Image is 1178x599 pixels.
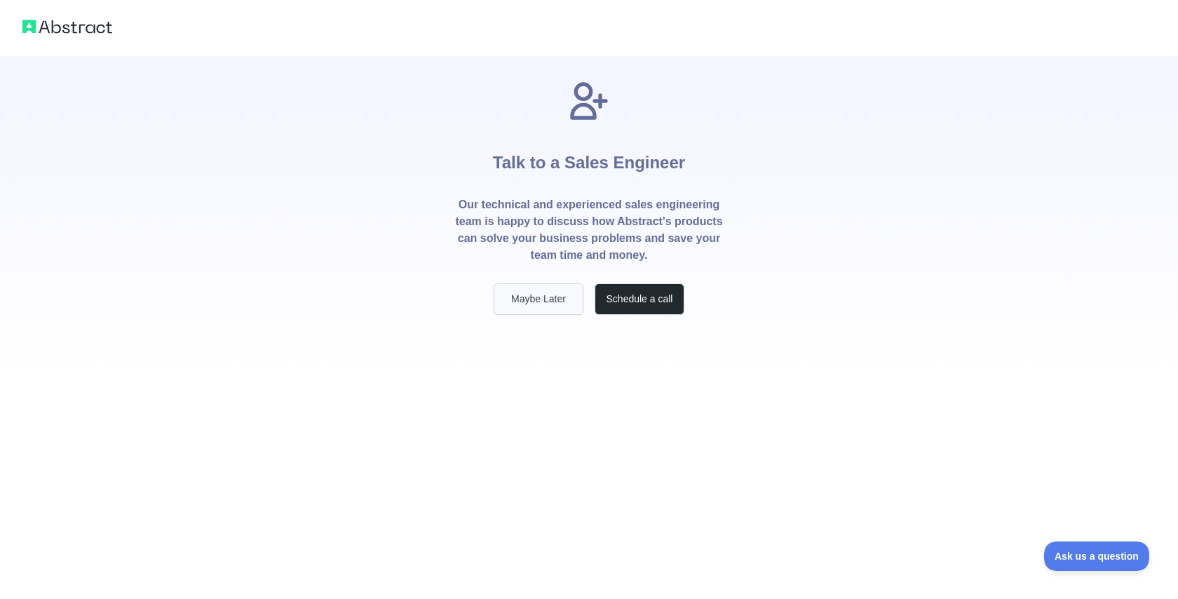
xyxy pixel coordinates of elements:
[493,123,685,196] h1: Talk to a Sales Engineer
[1044,541,1150,571] iframe: Toggle Customer Support
[454,196,724,264] p: Our technical and experienced sales engineering team is happy to discuss how Abstract's products ...
[494,283,583,315] button: Maybe Later
[22,17,112,36] img: Abstract logo
[595,283,684,315] button: Schedule a call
